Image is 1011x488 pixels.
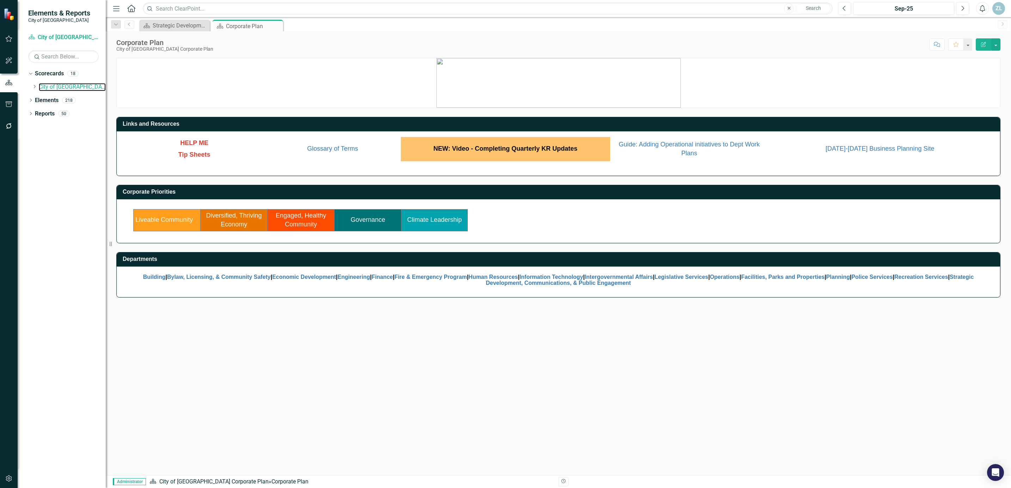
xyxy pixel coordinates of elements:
[149,478,553,486] div: »
[826,145,934,152] a: [DATE]-[DATE] Business Planning Site
[992,2,1005,15] button: ZL
[271,478,308,485] div: Corporate Plan
[113,478,146,485] span: Administrator
[116,46,213,52] div: City of [GEOGRAPHIC_DATA] Corporate Plan
[58,111,69,117] div: 50
[853,2,954,15] button: Sep-25
[619,142,760,157] a: Guide: Adding Operational initiatives to Dept Work Plans
[167,274,271,280] a: Bylaw, Licensing, & Community Safety
[180,140,208,146] a: HELP ME
[894,274,948,280] a: Recreation Services
[35,110,55,118] a: Reports
[180,139,208,146] span: HELP ME
[226,22,281,31] div: Corporate Plan
[851,274,893,280] a: Police Services
[585,274,653,280] a: Intergovernmental Affairs
[468,274,518,280] a: Human Resources
[28,9,90,17] span: Elements & Reports
[394,274,467,280] a: Fire & Emergency Program
[159,478,269,485] a: City of [GEOGRAPHIC_DATA] Corporate Plan
[135,216,193,223] a: Liveable Community
[351,216,385,223] a: Governance
[143,2,833,15] input: Search ClearPoint...
[655,274,709,280] a: Legislative Services
[806,5,821,11] span: Search
[826,274,850,280] a: Planning
[987,464,1004,481] div: Open Intercom Messenger
[153,21,208,30] div: Strategic Development, Communications, & Public Engagement
[123,121,997,127] h3: Links and Resources
[272,274,336,280] a: Economic Development
[407,216,462,223] a: Climate Leadership
[178,152,210,158] a: Tip Sheets
[35,96,59,105] a: Elements
[143,274,974,286] span: | | | | | | | | | | | | | | |
[741,274,825,280] a: Facilities, Parks and Properties
[123,189,997,195] h3: Corporate Priorities
[62,97,76,103] div: 218
[307,145,358,152] a: Glossary of Terms
[206,212,262,228] a: Diversified, Thriving Economy
[123,256,997,262] h3: Departments
[28,33,99,42] a: City of [GEOGRAPHIC_DATA] Corporate Plan
[856,5,952,13] div: Sep-25
[141,21,208,30] a: Strategic Development, Communications, & Public Engagement
[619,141,760,157] span: Guide: Adding Operational initiatives to Dept Work Plans
[178,151,210,158] span: Tip Sheets
[143,274,166,280] a: Building
[434,146,577,152] a: NEW: Video - Completing Quarterly KR Updates
[486,274,974,286] a: Strategic Development, Communications, & Public Engagement
[276,212,326,228] a: Engaged, Healthy Community
[35,70,64,78] a: Scorecards
[28,17,90,23] small: City of [GEOGRAPHIC_DATA]
[67,71,79,77] div: 18
[520,274,583,280] a: Information Technology
[338,274,370,280] a: Engineering
[434,145,577,152] span: NEW: Video - Completing Quarterly KR Updates
[710,274,740,280] a: Operations
[39,83,106,91] a: City of [GEOGRAPHIC_DATA] Corporate Plan
[28,50,99,63] input: Search Below...
[116,39,213,46] div: Corporate Plan
[372,274,393,280] a: Finance
[796,4,831,13] button: Search
[3,7,16,21] img: ClearPoint Strategy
